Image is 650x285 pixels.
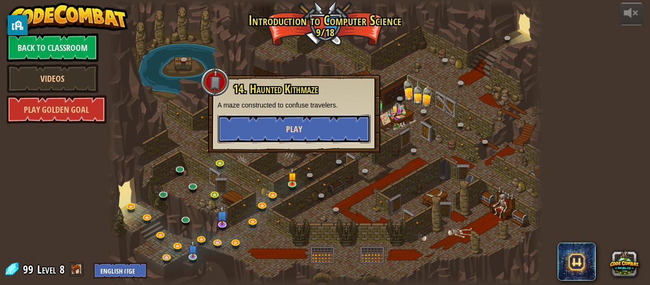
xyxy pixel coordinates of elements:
[217,205,228,225] img: level-banner-unstarted-subscriber.png
[217,100,371,110] p: A maze constructed to confuse travelers.
[59,262,65,277] span: 8
[287,167,297,185] img: level-banner-started.png
[23,262,36,277] span: 99
[217,115,371,143] button: Play
[188,241,198,258] img: level-banner-unstarted-subscriber.png
[7,95,107,124] a: Play Golden Goal
[37,262,56,277] span: Level
[7,64,98,93] a: Videos
[620,3,643,25] button: Adjust volume
[286,123,302,135] span: Play
[233,81,318,97] span: 14. Haunted Kithmaze
[7,3,128,31] img: CodeCombat - Learn how to code by playing a game
[8,15,28,35] button: privacy banner
[7,33,98,62] a: Back to Classroom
